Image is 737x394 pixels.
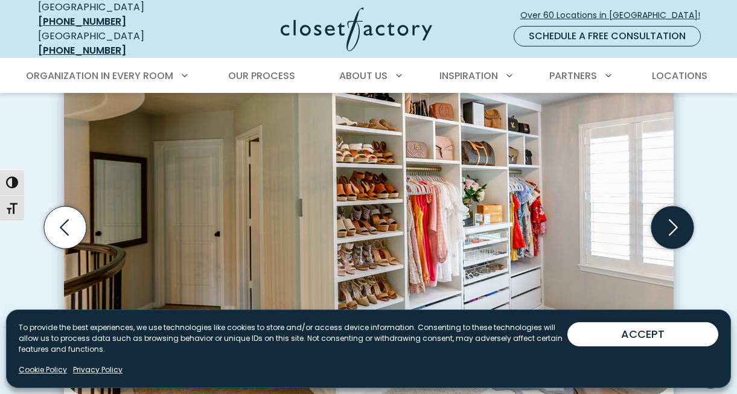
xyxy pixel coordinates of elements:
[38,14,126,28] a: [PHONE_NUMBER]
[38,43,126,57] a: [PHONE_NUMBER]
[26,69,173,83] span: Organization in Every Room
[514,26,701,46] a: Schedule a Free Consultation
[19,364,67,375] a: Cookie Policy
[549,69,597,83] span: Partners
[38,29,186,58] div: [GEOGRAPHIC_DATA]
[520,9,710,22] span: Over 60 Locations in [GEOGRAPHIC_DATA]!
[39,202,91,253] button: Previous slide
[520,5,710,26] a: Over 60 Locations in [GEOGRAPHIC_DATA]!
[439,69,498,83] span: Inspiration
[228,69,295,83] span: Our Process
[19,322,567,355] p: To provide the best experiences, we use technologies like cookies to store and/or access device i...
[281,7,432,51] img: Closet Factory Logo
[339,69,388,83] span: About Us
[646,202,698,253] button: Next slide
[652,69,707,83] span: Locations
[567,322,718,346] button: ACCEPT
[73,364,123,375] a: Privacy Policy
[18,59,720,93] nav: Primary Menu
